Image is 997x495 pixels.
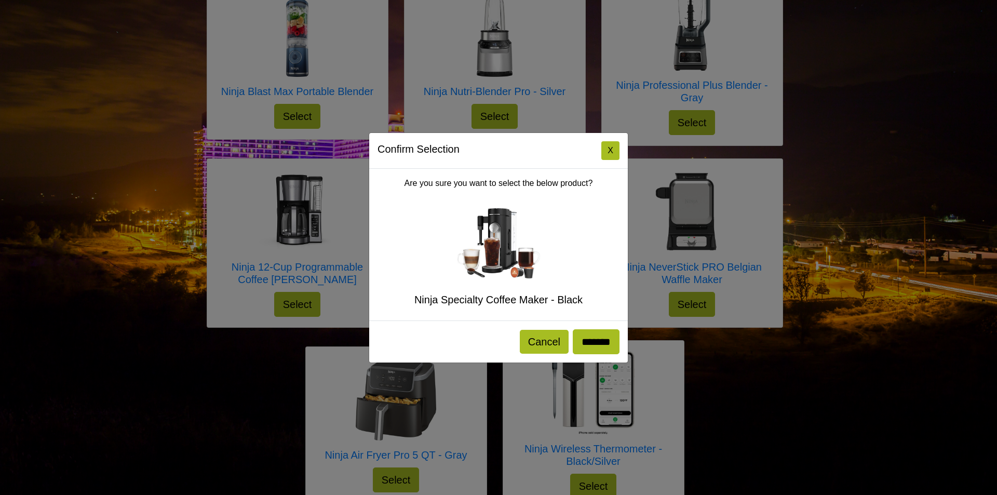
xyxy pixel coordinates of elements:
[369,169,628,320] div: Are you sure you want to select the below product?
[378,293,619,306] h5: Ninja Specialty Coffee Maker - Black
[457,208,540,279] img: Ninja Specialty Coffee Maker - Black
[378,141,460,157] h5: Confirm Selection
[601,141,619,160] button: Close
[520,330,569,354] button: Cancel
